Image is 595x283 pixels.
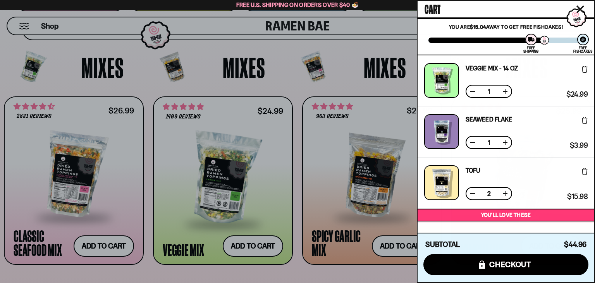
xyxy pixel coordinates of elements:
[236,1,359,9] span: Free U.S. Shipping on Orders over $40 🍜
[466,167,480,173] a: Tofu
[567,193,588,200] span: $15.98
[483,139,495,146] span: 1
[420,211,592,219] p: You’ll love these
[466,116,512,122] a: Seaweed Flake
[566,91,588,98] span: $24.99
[425,241,460,249] h4: Subtotal
[425,0,440,16] span: Cart
[470,24,486,30] strong: $15.04
[428,24,583,30] p: You are away to get Free Fishcakes!
[483,190,495,197] span: 2
[523,46,538,53] div: Free Shipping
[466,65,518,71] a: Veggie Mix - 14 OZ
[483,88,495,94] span: 1
[564,240,586,249] span: $44.96
[570,142,588,149] span: $3.99
[574,3,586,15] button: Close cart
[573,46,592,53] div: Free Fishcakes
[423,254,588,275] button: checkout
[489,260,531,269] span: checkout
